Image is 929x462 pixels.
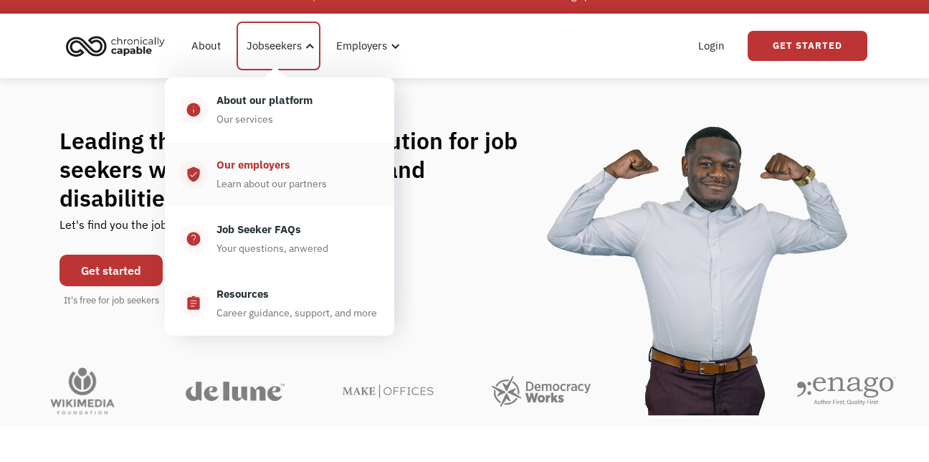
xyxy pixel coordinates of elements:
div: Our employers [216,156,290,174]
a: About [183,23,229,69]
a: Get Started [748,31,867,61]
div: Job Seeker FAQs [216,221,301,238]
div: Employers [336,37,387,55]
div: Jobseekers [237,22,320,70]
div: Jobseekers [247,37,302,55]
div: It's free for job seekers [64,293,159,308]
a: verified_userOur employersLearn about our partners [165,142,394,207]
div: assignment [186,295,201,312]
div: Our services [216,110,273,128]
div: Your questions, anwered [216,240,328,257]
img: Chronically Capable logo [62,30,169,62]
a: home [62,30,176,62]
nav: Jobseekers [165,70,394,336]
a: help_centerJob Seeker FAQsYour questions, anwered [165,207,394,271]
div: Career guidance, support, and more [216,304,377,321]
div: verified_user [186,166,201,183]
div: About our platform [216,92,313,109]
div: info [186,101,201,118]
a: Get started [59,255,163,286]
div: help_center [186,230,201,247]
a: assignmentResourcesCareer guidance, support, and more [165,271,394,336]
a: Login [690,23,733,69]
div: Let's find you the job of your dreams [59,212,248,247]
div: Resources [216,286,269,303]
div: Learn about our partners [216,175,327,192]
a: infoAbout our platformOur services [165,77,394,142]
h1: Leading the flexible work revolution for job seekers with chronic illnesses and disabilities [59,126,546,212]
div: Employers [328,23,404,69]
